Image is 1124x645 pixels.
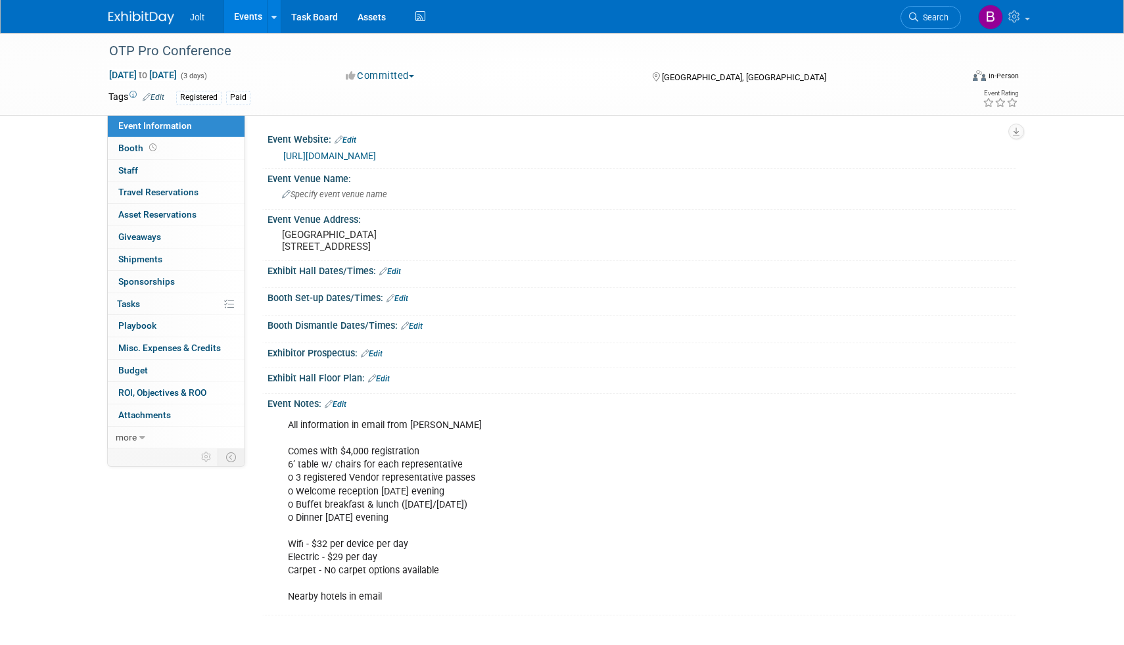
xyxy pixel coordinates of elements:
[268,368,1016,385] div: Exhibit Hall Floor Plan:
[268,316,1016,333] div: Booth Dismantle Dates/Times:
[341,69,419,83] button: Committed
[118,254,162,264] span: Shipments
[662,72,826,82] span: [GEOGRAPHIC_DATA], [GEOGRAPHIC_DATA]
[118,365,148,375] span: Budget
[282,189,387,199] span: Specify event venue name
[268,169,1016,185] div: Event Venue Name:
[978,5,1003,30] img: Brooke Valderrama
[108,337,245,359] a: Misc. Expenses & Credits
[116,432,137,442] span: more
[118,276,175,287] span: Sponsorships
[108,404,245,426] a: Attachments
[368,374,390,383] a: Edit
[226,91,250,105] div: Paid
[108,69,177,81] span: [DATE] [DATE]
[268,261,1016,278] div: Exhibit Hall Dates/Times:
[108,204,245,226] a: Asset Reservations
[137,70,149,80] span: to
[901,6,961,29] a: Search
[401,322,423,331] a: Edit
[268,343,1016,360] div: Exhibitor Prospectus:
[108,427,245,448] a: more
[108,226,245,248] a: Giveaways
[918,12,948,22] span: Search
[108,315,245,337] a: Playbook
[282,229,565,252] pre: [GEOGRAPHIC_DATA] [STREET_ADDRESS]
[268,130,1016,147] div: Event Website:
[190,12,204,22] span: Jolt
[147,143,159,153] span: Booth not reserved yet
[118,231,161,242] span: Giveaways
[176,91,222,105] div: Registered
[283,151,376,161] a: [URL][DOMAIN_NAME]
[108,293,245,315] a: Tasks
[325,400,346,409] a: Edit
[118,143,159,153] span: Booth
[386,294,408,303] a: Edit
[335,135,356,145] a: Edit
[988,71,1019,81] div: In-Person
[268,394,1016,411] div: Event Notes:
[268,288,1016,305] div: Booth Set-up Dates/Times:
[118,187,199,197] span: Travel Reservations
[118,209,197,220] span: Asset Reservations
[108,271,245,293] a: Sponsorships
[108,90,164,105] td: Tags
[108,115,245,137] a: Event Information
[108,382,245,404] a: ROI, Objectives & ROO
[973,70,986,81] img: Format-Inperson.png
[118,320,156,331] span: Playbook
[118,120,192,131] span: Event Information
[118,343,221,353] span: Misc. Expenses & Credits
[108,137,245,159] a: Booth
[143,93,164,102] a: Edit
[379,267,401,276] a: Edit
[108,249,245,270] a: Shipments
[883,68,1019,88] div: Event Format
[118,410,171,420] span: Attachments
[108,181,245,203] a: Travel Reservations
[268,210,1016,226] div: Event Venue Address:
[118,387,206,398] span: ROI, Objectives & ROO
[195,448,218,466] td: Personalize Event Tab Strip
[983,90,1018,97] div: Event Rating
[108,360,245,381] a: Budget
[108,11,174,24] img: ExhibitDay
[361,349,383,358] a: Edit
[279,412,871,610] div: All information in email from [PERSON_NAME] Comes with $4,000 registration 6’ table w/ chairs for...
[105,39,941,63] div: OTP Pro Conference
[108,160,245,181] a: Staff
[218,448,245,466] td: Toggle Event Tabs
[179,72,207,80] span: (3 days)
[117,299,140,309] span: Tasks
[118,165,138,176] span: Staff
